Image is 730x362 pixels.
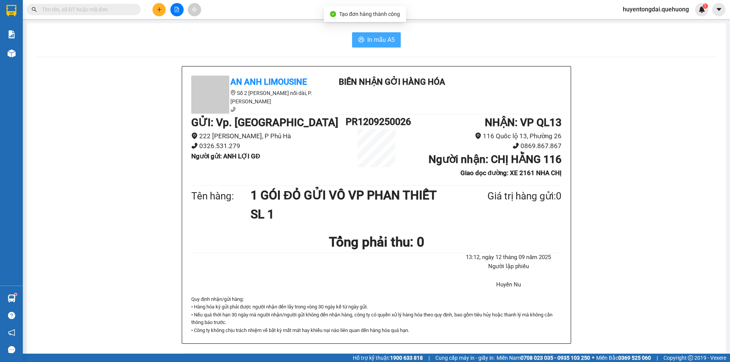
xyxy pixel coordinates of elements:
h1: Tổng phải thu: 0 [191,232,562,253]
span: question-circle [8,312,15,319]
sup: 1 [14,293,17,296]
span: aim [192,7,197,12]
h1: SL 1 [251,205,451,224]
span: environment [191,133,198,139]
span: plus [157,7,162,12]
button: printerIn mẫu A5 [352,32,401,47]
p: • Hàng hóa ký gửi phải được người nhận đến lấy trong vòng 30 ngày kể từ ngày gửi. [191,303,562,311]
button: file-add [170,3,184,16]
span: In mẫu A5 [367,35,395,44]
li: 116 Quốc lộ 13, Phường 26 [407,131,562,141]
span: notification [8,329,15,336]
li: Số 2 [PERSON_NAME] nối dài, P. [PERSON_NAME] [191,89,328,106]
img: warehouse-icon [8,294,16,302]
button: plus [152,3,166,16]
img: logo-vxr [6,5,16,16]
b: Biên nhận gởi hàng hóa [49,11,73,73]
li: 222 [PERSON_NAME], P Phủ Hà [191,131,346,141]
span: Miền Nam [497,354,590,362]
strong: 1900 633 818 [390,355,423,361]
button: aim [188,3,201,16]
span: phone [230,107,236,112]
li: Huyền Nu [455,280,562,289]
li: Người lập phiếu [455,262,562,271]
b: An Anh Limousine [10,49,42,85]
span: Tạo đơn hàng thành công [339,11,400,17]
b: Giao dọc đường: XE 2161 NHA CHỊ [460,169,562,177]
span: | [657,354,658,362]
b: NHẬN : VP QL13 [485,116,562,129]
h1: 1 GÓI ĐỎ GỬI VÔ VP PHAN THIẾT [251,186,451,205]
span: Hỗ trợ kỹ thuật: [353,354,423,362]
span: check-circle [330,11,336,17]
h1: PR1209250026 [346,114,407,129]
span: phone [513,142,519,149]
img: warehouse-icon [8,49,16,57]
p: • Công ty không chịu trách nhiệm về bất kỳ mất mát hay khiếu nại nào liên quan đến hàng hóa quá hạn. [191,327,562,334]
span: environment [475,133,481,139]
strong: 0708 023 035 - 0935 103 250 [521,355,590,361]
span: search [32,7,37,12]
b: Biên nhận gởi hàng hóa [339,77,445,87]
input: Tìm tên, số ĐT hoặc mã đơn [42,5,132,14]
li: 0869.867.867 [407,141,562,151]
div: Quy định nhận/gửi hàng : [191,296,562,334]
span: environment [230,90,236,95]
span: ⚪️ [592,356,594,359]
img: icon-new-feature [698,6,705,13]
span: Cung cấp máy in - giấy in: [435,354,495,362]
button: caret-down [712,3,725,16]
img: solution-icon [8,30,16,38]
span: caret-down [716,6,722,13]
span: file-add [174,7,179,12]
strong: 0369 525 060 [618,355,651,361]
b: Người nhận : CHỊ HẰNG 116 [428,153,562,166]
span: huyentongdai.quehuong [617,5,695,14]
span: message [8,346,15,353]
b: GỬI : Vp. [GEOGRAPHIC_DATA] [191,116,338,129]
b: Người gửi : ANH LỢI GĐ [191,152,260,160]
p: • Nếu quá thời hạn 30 ngày mà người nhận/người gửi không đến nhận hàng, công ty có quyền xử lý hà... [191,311,562,327]
div: Tên hàng: [191,188,251,204]
span: Miền Bắc [596,354,651,362]
b: An Anh Limousine [230,77,307,87]
span: phone [191,142,198,149]
li: 0326.531.279 [191,141,346,151]
span: printer [358,36,364,44]
div: Giá trị hàng gửi: 0 [451,188,562,204]
sup: 1 [703,3,708,9]
span: 1 [704,3,706,9]
li: 13:12, ngày 12 tháng 09 năm 2025 [455,253,562,262]
span: | [428,354,430,362]
span: copyright [688,355,693,360]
